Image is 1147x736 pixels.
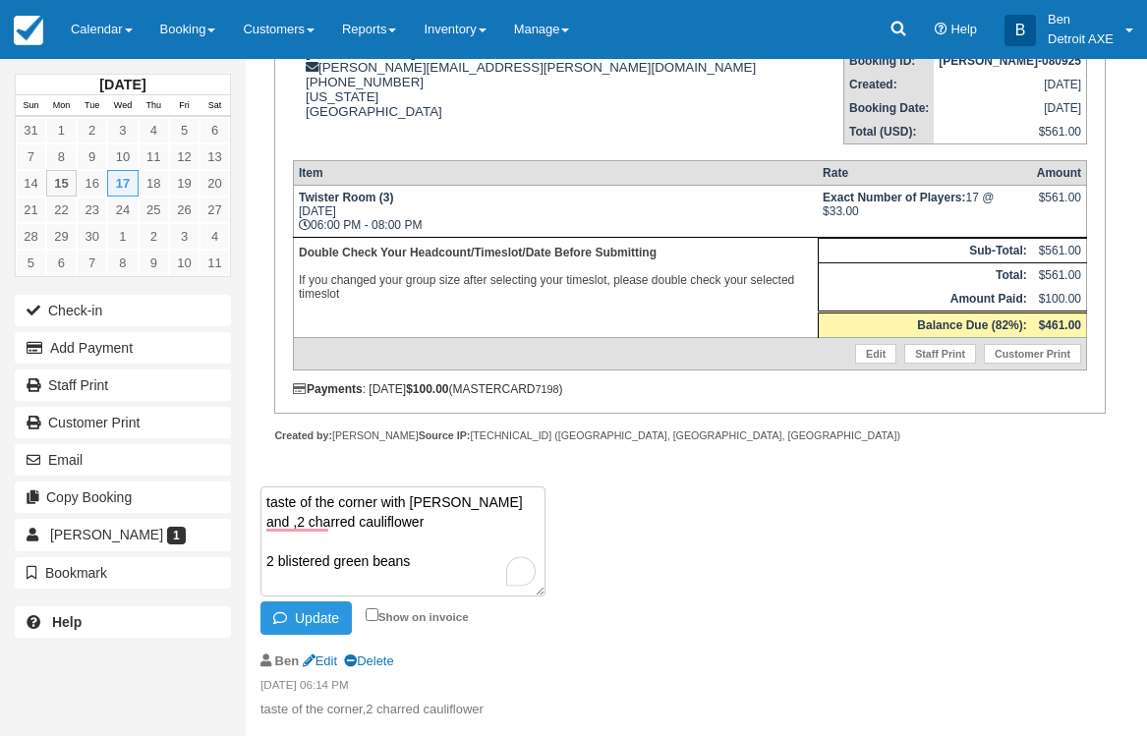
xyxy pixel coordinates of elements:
[16,197,46,223] a: 21
[52,614,82,630] b: Help
[260,677,1091,699] em: [DATE] 06:14 PM
[818,238,1032,262] th: Sub-Total:
[299,243,813,304] p: If you changed your group size after selecting your timeslot, please double check your selected t...
[46,250,77,276] a: 6
[107,143,138,170] a: 10
[274,428,1105,443] div: [PERSON_NAME] [TECHNICAL_ID] ([GEOGRAPHIC_DATA], [GEOGRAPHIC_DATA], [GEOGRAPHIC_DATA])
[169,117,200,143] a: 5
[1004,15,1036,46] div: B
[843,120,934,144] th: Total (USD):
[200,170,230,197] a: 20
[274,429,332,441] strong: Created by:
[14,16,43,45] img: checkfront-main-nav-mini-logo.png
[818,160,1032,185] th: Rate
[366,608,378,621] input: Show on invoice
[99,77,145,92] strong: [DATE]
[169,95,200,117] th: Fri
[823,191,965,204] strong: Exact Number of Players
[15,407,231,438] a: Customer Print
[200,197,230,223] a: 27
[77,143,107,170] a: 9
[77,197,107,223] a: 23
[200,143,230,170] a: 13
[293,382,1087,396] div: : [DATE] (MASTERCARD )
[934,73,1086,96] td: [DATE]
[77,250,107,276] a: 7
[843,48,934,73] th: Booking ID:
[293,185,818,237] td: [DATE] 06:00 PM - 08:00 PM
[935,24,947,36] i: Help
[139,117,169,143] a: 4
[15,557,231,589] button: Bookmark
[46,95,77,117] th: Mon
[16,250,46,276] a: 5
[1048,10,1114,29] p: Ben
[169,143,200,170] a: 12
[1048,29,1114,49] p: Detroit AXE
[77,170,107,197] a: 16
[939,54,1081,68] strong: [PERSON_NAME]-080925
[904,344,976,364] a: Staff Print
[107,117,138,143] a: 3
[419,429,471,441] strong: Source IP:
[200,250,230,276] a: 11
[260,486,545,596] textarea: To enrich screen reader interactions, please activate Accessibility in Grammarly extension settings
[15,444,231,476] button: Email
[77,223,107,250] a: 30
[139,197,169,223] a: 25
[15,332,231,364] button: Add Payment
[46,143,77,170] a: 8
[934,96,1086,120] td: [DATE]
[275,653,299,668] strong: Ben
[1032,262,1087,287] td: $561.00
[536,383,559,395] small: 7198
[200,223,230,250] a: 4
[15,481,231,513] button: Copy Booking
[16,170,46,197] a: 14
[299,246,657,259] b: Double Check Your Headcount/Timeslot/Date Before Submitting
[260,601,352,635] button: Update
[77,95,107,117] th: Tue
[169,197,200,223] a: 26
[1032,287,1087,312] td: $100.00
[16,95,46,117] th: Sun
[855,344,896,364] a: Edit
[366,610,469,623] label: Show on invoice
[1032,160,1087,185] th: Amount
[107,223,138,250] a: 1
[303,653,337,668] a: Edit
[46,197,77,223] a: 22
[984,344,1081,364] a: Customer Print
[299,191,393,204] strong: Twister Room (3)
[107,250,138,276] a: 8
[169,250,200,276] a: 10
[934,120,1086,144] td: $561.00
[406,382,448,396] strong: $100.00
[167,527,186,544] span: 1
[1032,238,1087,262] td: $561.00
[818,262,1032,287] th: Total:
[46,223,77,250] a: 29
[293,382,363,396] strong: Payments
[139,170,169,197] a: 18
[818,287,1032,312] th: Amount Paid:
[200,117,230,143] a: 6
[200,95,230,117] th: Sat
[15,369,231,401] a: Staff Print
[139,223,169,250] a: 2
[77,117,107,143] a: 2
[46,117,77,143] a: 1
[818,311,1032,337] th: Balance Due (82%):
[1039,318,1081,332] strong: $461.00
[843,96,934,120] th: Booking Date:
[1037,191,1081,220] div: $561.00
[15,606,231,638] a: Help
[46,170,77,197] a: 15
[293,160,818,185] th: Item
[843,73,934,96] th: Created:
[107,95,138,117] th: Wed
[16,223,46,250] a: 28
[169,170,200,197] a: 19
[107,197,138,223] a: 24
[344,653,393,668] a: Delete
